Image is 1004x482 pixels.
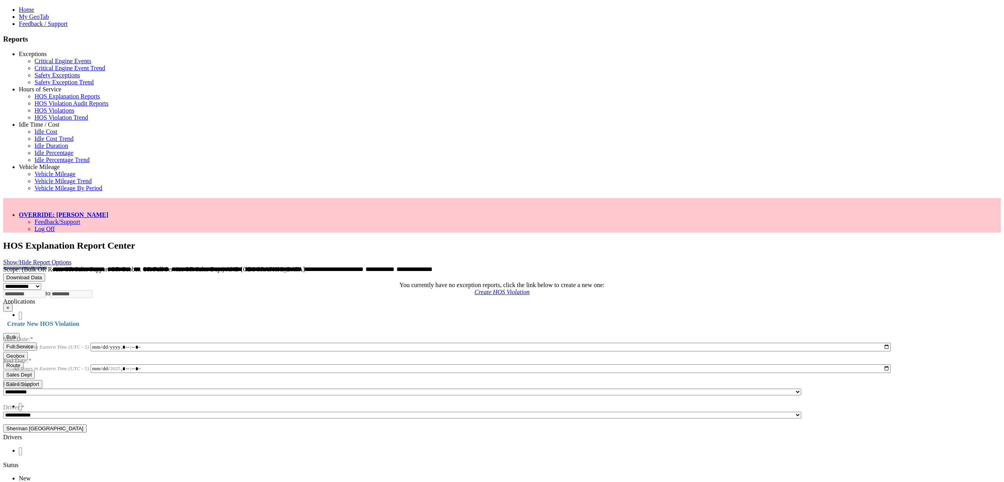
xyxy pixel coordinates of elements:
button: Download Data [3,273,45,282]
label: Status [3,462,18,468]
button: Sherman [GEOGRAPHIC_DATA] [3,424,87,433]
label: Applications [3,298,35,305]
h3: Reports [3,35,1001,44]
button: × [3,304,13,312]
button: Sales Dept [3,371,35,379]
a: Idle Duration [35,142,68,149]
div: You currently have no exception reports, click the link below to create a new one: [3,282,1001,289]
label: Drivers [3,434,22,440]
label: Driver:* [3,401,24,411]
a: Idle Cost [35,128,57,135]
a: Critical Engine Event Trend [35,65,105,71]
a: Log Off [35,226,55,232]
a: Idle Time / Cost [19,121,60,128]
a: Hours of Service [19,86,61,93]
a: HOS Violation Trend [35,114,88,121]
a: HOS Violation Audit Reports [35,100,109,107]
a: Feedback / Support [19,20,67,27]
a: Show/Hide Report Options [3,259,71,266]
a: Create HOS Violation [475,289,529,295]
a: Idle Percentage Trend [35,156,89,163]
a: HOS Violations [35,107,74,114]
span: All Times in Eastern Time (UTC - 5) [13,344,89,350]
h2: HOS Explanation Report Center [3,240,1001,251]
label: Start Date:* [3,326,33,342]
a: Exceptions [19,51,47,57]
span: New [19,475,31,482]
a: Feedback/Support [35,218,80,225]
a: Idle Cost Trend [35,135,74,142]
a: Vehicle Mileage [19,164,60,170]
span: to [45,290,50,296]
span: All Times in Eastern Time (UTC - 5) [13,366,89,371]
a: OVERRIDE: [PERSON_NAME] [19,211,108,218]
a: Safety Exception Trend [35,79,94,85]
h4: Create New HOS Violation [3,320,1001,327]
a: HOS Explanation Reports [35,93,100,100]
a: Home [19,6,34,13]
a: Safety Exceptions [35,72,80,78]
a: My GeoTab [19,13,49,20]
a: Vehicle Mileage Trend [35,178,92,184]
a: Critical Engine Events [35,58,91,64]
a: Vehicle Mileage By Period [35,185,102,191]
a: Idle Percentage [35,149,73,156]
label: End Date:* [3,347,31,364]
a: Vehicle Mileage [35,171,75,177]
span: Scope: (Bulk OR Route OR Sales Support OR Geobox OR Full Service OR Sales Dept) AND [GEOGRAPHIC_D... [3,266,305,273]
label: HOS Rule:* [3,378,34,387]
